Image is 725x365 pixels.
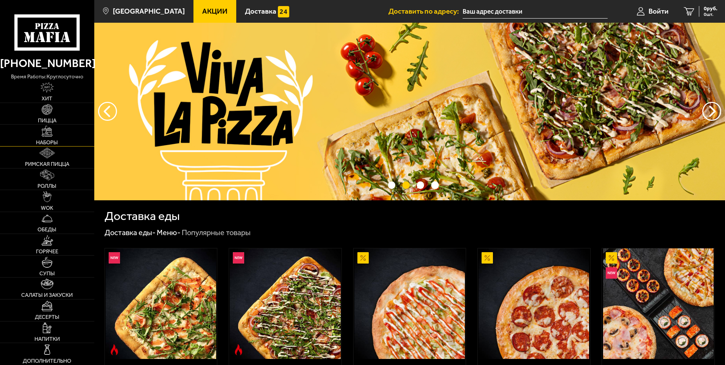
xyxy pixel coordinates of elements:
img: Акционный [357,252,369,264]
span: WOK [41,205,53,211]
span: Акции [202,8,228,15]
a: Доставка еды- [104,228,156,237]
span: Доставка [245,8,276,15]
button: предыдущий [702,102,721,121]
span: Горячее [36,249,58,254]
span: Роллы [37,183,56,189]
button: точки переключения [431,181,438,189]
span: Римская пицца [25,161,69,167]
a: НовинкаОстрое блюдоРимская с мясным ассорти [229,248,341,359]
img: Всё включено [603,248,714,359]
input: Ваш адрес доставки [463,5,608,19]
span: Пицца [38,118,56,123]
button: точки переключения [402,181,410,189]
img: Аль-Шам 25 см (тонкое тесто) [354,248,465,359]
span: Обеды [37,227,56,232]
span: Салаты и закуски [21,292,73,298]
span: Доставить по адресу: [388,8,463,15]
img: Римская с мясным ассорти [230,248,340,359]
span: Напитки [34,336,60,342]
span: Дополнительно [23,358,71,363]
span: Супы [39,271,55,276]
span: Хит [42,96,52,101]
button: точки переключения [388,181,395,189]
img: Новинка [606,267,617,279]
img: 15daf4d41897b9f0e9f617042186c801.svg [278,6,289,17]
img: Акционный [606,252,617,264]
span: Десерты [35,314,59,320]
button: точки переключения [417,181,424,189]
span: Наборы [36,140,58,145]
a: АкционныйАль-Шам 25 см (тонкое тесто) [354,248,466,359]
span: [GEOGRAPHIC_DATA] [113,8,185,15]
img: Новинка [109,252,120,264]
span: Войти [649,8,669,15]
img: Острое блюдо [233,344,244,356]
span: 0 шт. [704,12,717,17]
img: Римская с креветками [106,248,216,359]
img: Новинка [233,252,244,264]
a: НовинкаОстрое блюдоРимская с креветками [105,248,217,359]
img: Острое блюдо [109,344,120,356]
a: Меню- [157,228,181,237]
div: Популярные товары [182,228,251,238]
h1: Доставка еды [104,210,180,222]
img: Пепперони 25 см (толстое с сыром) [479,248,589,359]
a: АкционныйПепперони 25 см (толстое с сыром) [478,248,590,359]
button: следующий [98,102,117,121]
span: 0 руб. [704,6,717,11]
a: АкционныйНовинкаВсё включено [602,248,714,359]
img: Акционный [482,252,493,264]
